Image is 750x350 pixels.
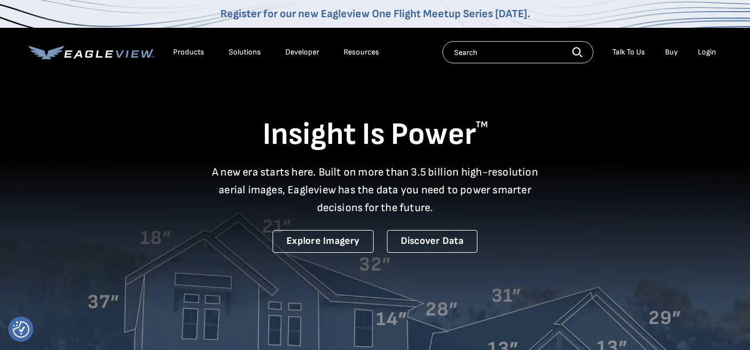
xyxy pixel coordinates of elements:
[13,321,29,338] img: Revisit consent button
[13,321,29,338] button: Consent Preferences
[273,230,374,253] a: Explore Imagery
[442,41,593,63] input: Search
[476,119,488,130] sup: TM
[344,47,379,57] div: Resources
[387,230,477,253] a: Discover Data
[229,47,261,57] div: Solutions
[29,116,722,154] h1: Insight Is Power
[665,47,678,57] a: Buy
[285,47,319,57] a: Developer
[698,47,716,57] div: Login
[220,7,530,21] a: Register for our new Eagleview One Flight Meetup Series [DATE].
[205,163,545,217] p: A new era starts here. Built on more than 3.5 billion high-resolution aerial images, Eagleview ha...
[612,47,645,57] div: Talk To Us
[173,47,204,57] div: Products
